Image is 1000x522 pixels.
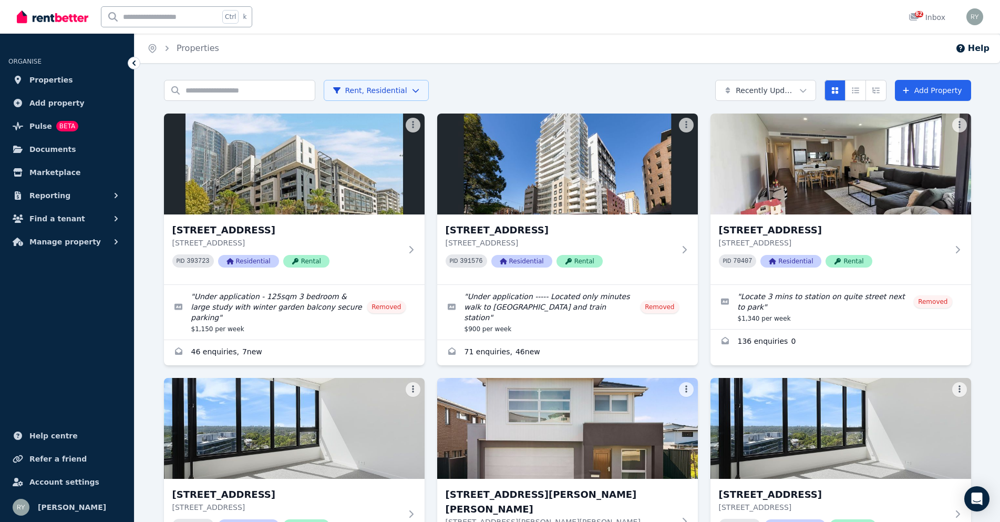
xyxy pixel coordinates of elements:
img: 601/1 Network Pl, North Ryde [164,378,425,479]
button: More options [679,118,694,132]
span: Help centre [29,429,78,442]
button: More options [406,382,420,397]
button: Card view [824,80,846,101]
a: Marketplace [8,162,126,183]
small: PID [723,258,731,264]
span: Recently Updated [736,85,795,96]
code: 70407 [733,258,752,265]
button: More options [952,382,967,397]
a: Enquiries for Unit 303/5 Haran St, Mascot [710,330,971,355]
a: Enquiries for 408/36 Cowper St, Parramatta [437,340,698,365]
img: Richard Yong [966,8,983,25]
img: Unit 303/5 Haran St, Mascot [710,114,971,214]
span: Residential [218,255,279,268]
a: Account settings [8,472,126,493]
span: Ctrl [222,10,239,24]
p: [STREET_ADDRESS] [719,502,948,513]
code: 393723 [187,258,209,265]
span: Account settings [29,476,99,488]
span: Reporting [29,189,70,202]
a: Help centre [8,425,126,446]
span: Documents [29,143,76,156]
span: Marketplace [29,166,80,179]
h3: [STREET_ADDRESS] [172,487,401,502]
small: PID [177,258,185,264]
button: Reporting [8,185,126,206]
span: Refer a friend [29,453,87,465]
p: [STREET_ADDRESS] [172,502,401,513]
h3: [STREET_ADDRESS] [446,223,675,238]
span: Pulse [29,120,52,132]
small: PID [450,258,458,264]
a: Documents [8,139,126,160]
span: 82 [915,11,923,17]
div: Inbox [909,12,945,23]
button: Manage property [8,231,126,252]
span: Find a tenant [29,212,85,225]
a: Edit listing: Locate 3 mins to station on quite street next to park [710,285,971,329]
a: Refer a friend [8,448,126,469]
span: Rental [556,255,603,268]
span: Properties [29,74,73,86]
img: 22 Donizetti Street, Rouse Hill [437,378,698,479]
h3: [STREET_ADDRESS][PERSON_NAME][PERSON_NAME] [446,487,675,517]
button: More options [406,118,420,132]
a: 408/36 Cowper St, Parramatta[STREET_ADDRESS][STREET_ADDRESS]PID 391576ResidentialRental [437,114,698,284]
p: [STREET_ADDRESS] [446,238,675,248]
span: ORGANISE [8,58,42,65]
button: Find a tenant [8,208,126,229]
p: [STREET_ADDRESS] [719,238,948,248]
button: More options [679,382,694,397]
code: 391576 [460,258,482,265]
div: View options [824,80,886,101]
span: [PERSON_NAME] [38,501,106,514]
img: Richard Yong [13,499,29,516]
span: k [243,13,246,21]
span: BETA [56,121,78,131]
div: Open Intercom Messenger [964,486,989,511]
h3: [STREET_ADDRESS] [719,487,948,502]
span: Rent, Residential [333,85,407,96]
a: Enquiries for 402/4 Footbridge Bvd, Wentworth Point [164,340,425,365]
p: [STREET_ADDRESS] [172,238,401,248]
a: PulseBETA [8,116,126,137]
a: Unit 303/5 Haran St, Mascot[STREET_ADDRESS][STREET_ADDRESS]PID 70407ResidentialRental [710,114,971,284]
button: Rent, Residential [324,80,429,101]
a: Properties [177,43,219,53]
h3: [STREET_ADDRESS] [172,223,401,238]
button: Help [955,42,989,55]
a: Properties [8,69,126,90]
button: Expanded list view [865,80,886,101]
a: Edit listing: Under application - 125sqm 3 bedroom & large study with winter garden balcony secur... [164,285,425,340]
button: Compact list view [845,80,866,101]
img: 402/4 Footbridge Bvd, Wentworth Point [164,114,425,214]
a: Add property [8,93,126,114]
button: Recently Updated [715,80,816,101]
span: Add property [29,97,85,109]
span: Residential [491,255,552,268]
span: Residential [760,255,821,268]
span: Manage property [29,236,101,248]
h3: [STREET_ADDRESS] [719,223,948,238]
span: Rental [826,255,872,268]
button: More options [952,118,967,132]
a: Add Property [895,80,971,101]
img: RentBetter [17,9,88,25]
nav: Breadcrumb [135,34,232,63]
a: Edit listing: Under application ----- Located only minutes walk to Westfield and train station [437,285,698,340]
img: 408/36 Cowper St, Parramatta [437,114,698,214]
a: 402/4 Footbridge Bvd, Wentworth Point[STREET_ADDRESS][STREET_ADDRESS]PID 393723ResidentialRental [164,114,425,284]
span: Rental [283,255,329,268]
img: 2212/1 Network Place, North Ryde [710,378,971,479]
